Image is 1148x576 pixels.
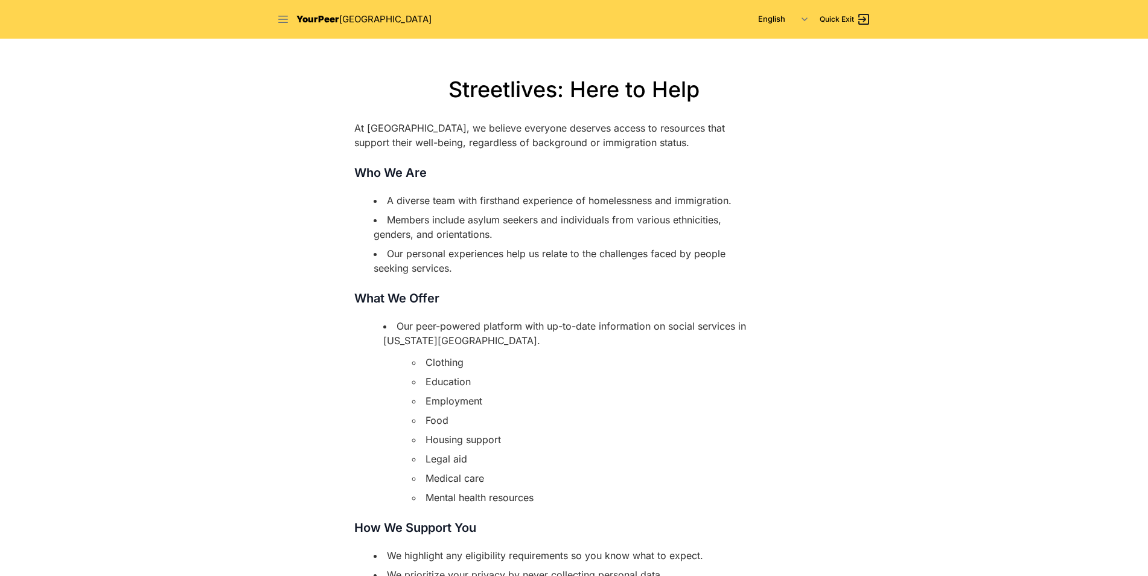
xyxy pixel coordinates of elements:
span: Quick Exit [820,14,854,24]
span: Our peer-powered platform with up-to-date information on social services in [US_STATE][GEOGRAPHIC... [383,320,746,347]
li: Food [409,413,747,427]
li: A diverse team with firsthand experience of homelessness and immigration. [370,193,747,208]
a: Quick Exit [820,12,871,27]
li: Clothing [409,355,747,370]
span: [GEOGRAPHIC_DATA] [339,13,432,25]
a: YourPeer[GEOGRAPHIC_DATA] [296,13,432,27]
p: At [GEOGRAPHIC_DATA], we believe everyone deserves access to resources that support their well-be... [354,121,747,150]
li: Employment [409,394,747,408]
li: We highlight any eligibility requirements so you know what to expect. [370,548,747,563]
li: Our personal experiences help us relate to the challenges faced by people seeking services. [370,246,747,275]
span: YourPeer [296,13,339,25]
h1: Streetlives: Here to Help [354,77,794,101]
li: Housing support [409,432,747,447]
li: Education [409,374,747,389]
h2: How We Support You [354,519,747,536]
li: Legal aid [409,452,747,466]
h2: Who We Are [354,164,747,181]
li: Mental health resources [409,490,747,505]
li: Medical care [409,471,747,485]
li: Members include asylum seekers and individuals from various ethnicities, genders, and orientations. [370,213,747,242]
h2: What We Offer [354,290,747,307]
